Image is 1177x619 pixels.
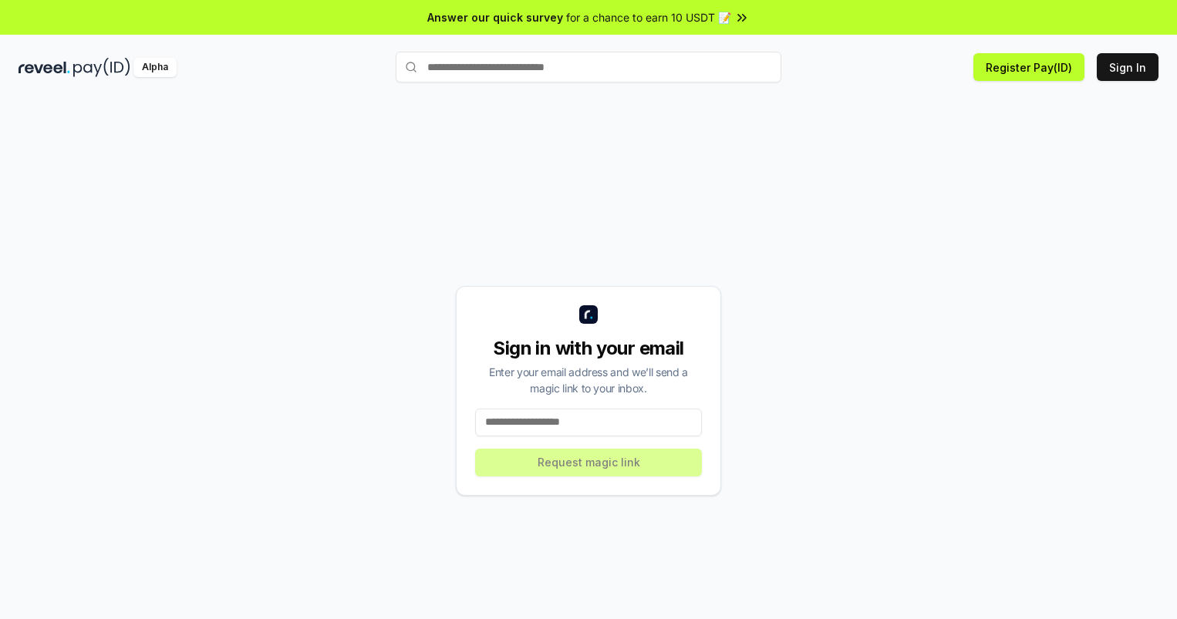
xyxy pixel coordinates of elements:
div: Enter your email address and we’ll send a magic link to your inbox. [475,364,702,396]
div: Sign in with your email [475,336,702,361]
img: logo_small [579,305,598,324]
button: Register Pay(ID) [973,53,1084,81]
span: for a chance to earn 10 USDT 📝 [566,9,731,25]
img: pay_id [73,58,130,77]
img: reveel_dark [19,58,70,77]
button: Sign In [1097,53,1158,81]
div: Alpha [133,58,177,77]
span: Answer our quick survey [427,9,563,25]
